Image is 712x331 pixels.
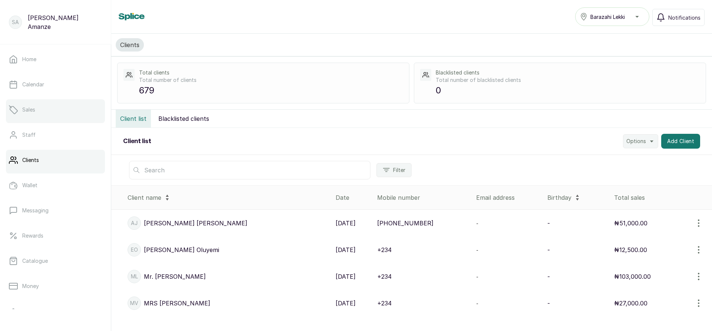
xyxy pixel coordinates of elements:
[22,156,39,164] p: Clients
[626,138,646,145] span: Options
[614,219,647,228] p: ₦51,000.00
[22,282,39,290] p: Money
[12,19,19,26] p: SA
[377,193,471,202] div: Mobile number
[476,220,478,226] span: -
[116,110,151,128] button: Client list
[22,131,36,139] p: Staff
[590,13,625,21] span: Barazahi Lekki
[144,299,210,308] p: MRS [PERSON_NAME]
[130,299,138,307] p: MV
[6,175,105,196] a: Wallet
[129,161,370,179] input: Search
[476,247,478,253] span: -
[6,225,105,246] a: Rewards
[154,110,214,128] button: Blacklisted clients
[377,272,392,281] p: +234
[22,232,43,239] p: Rewards
[336,299,356,308] p: [DATE]
[661,134,701,149] button: Add Client
[6,251,105,271] a: Catalogue
[116,38,144,52] button: Clients
[377,245,392,254] p: +234
[623,134,658,148] button: Options
[547,299,550,308] p: -
[22,81,44,88] p: Calendar
[144,245,219,254] p: [PERSON_NAME] Oluyemi
[547,219,550,228] p: -
[128,192,330,203] div: Client name
[547,272,550,281] p: -
[6,150,105,171] a: Clients
[377,219,434,228] p: [PHONE_NUMBER]
[336,193,371,202] div: Date
[6,276,105,297] a: Money
[131,246,138,254] p: EO
[6,74,105,95] a: Calendar
[614,245,647,254] p: ₦12,500.00
[6,49,105,70] a: Home
[614,193,709,202] div: Total sales
[139,69,403,76] p: Total clients
[476,193,541,202] div: Email address
[131,219,138,227] p: AJ
[377,299,392,308] p: +234
[393,166,405,174] span: Filter
[376,163,412,177] button: Filter
[436,69,700,76] p: Blacklisted clients
[131,273,138,280] p: ML
[139,76,403,84] p: Total number of clients
[6,125,105,145] a: Staff
[336,272,356,281] p: [DATE]
[476,300,478,307] span: -
[22,309,43,317] p: Settings
[476,274,478,280] span: -
[436,76,700,84] p: Total number of blacklisted clients
[22,56,36,63] p: Home
[22,106,35,113] p: Sales
[123,137,151,146] h2: Client list
[144,272,206,281] p: Mr. [PERSON_NAME]
[6,200,105,221] a: Messaging
[22,257,48,265] p: Catalogue
[22,182,37,189] p: Wallet
[28,13,102,31] p: [PERSON_NAME] Amanze
[668,14,701,21] span: Notifications
[547,245,550,254] p: -
[6,302,105,323] a: Settings
[652,9,705,26] button: Notifications
[575,7,649,26] button: Barazahi Lekki
[614,272,651,281] p: ₦103,000.00
[139,84,403,97] p: 679
[547,192,608,203] div: Birthday
[614,299,647,308] p: ₦27,000.00
[22,207,49,214] p: Messaging
[144,219,247,228] p: [PERSON_NAME] [PERSON_NAME]
[336,245,356,254] p: [DATE]
[436,84,700,97] p: 0
[336,219,356,228] p: [DATE]
[6,99,105,120] a: Sales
